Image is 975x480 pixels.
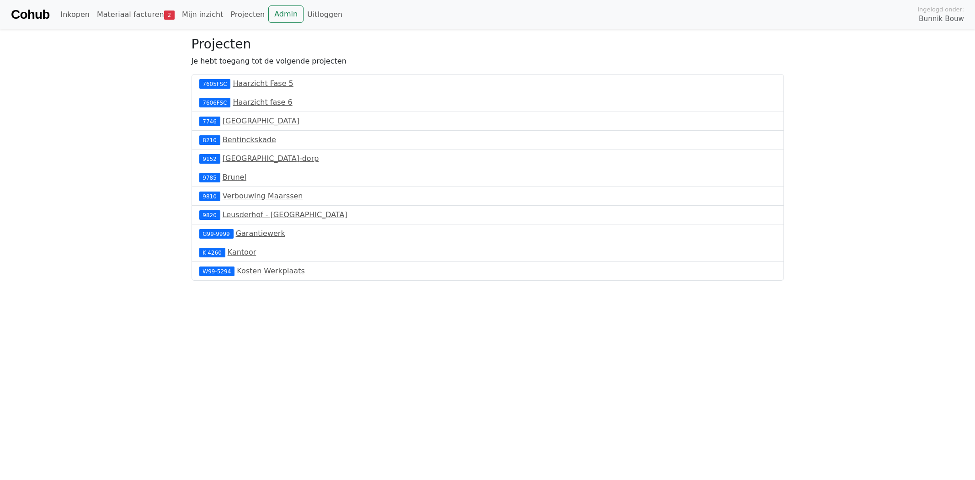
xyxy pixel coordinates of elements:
a: Cohub [11,4,49,26]
div: 9152 [199,154,220,163]
a: Kosten Werkplaats [237,267,305,275]
div: 7606FSC [199,98,231,107]
a: Leusderhof - [GEOGRAPHIC_DATA] [223,210,347,219]
a: Brunel [223,173,246,181]
div: 8210 [199,135,220,144]
a: [GEOGRAPHIC_DATA] [223,117,299,125]
a: Bentinckskade [223,135,276,144]
a: Mijn inzicht [178,5,227,24]
a: Haarzicht Fase 5 [233,79,293,88]
div: 9785 [199,173,220,182]
div: 7605FSC [199,79,231,88]
p: Je hebt toegang tot de volgende projecten [192,56,784,67]
a: Garantiewerk [236,229,285,238]
a: Uitloggen [304,5,346,24]
a: Projecten [227,5,268,24]
a: Verbouwing Maarssen [223,192,303,200]
div: W99-5294 [199,267,235,276]
span: Bunnik Bouw [919,14,964,24]
h3: Projecten [192,37,784,52]
span: Ingelogd onder: [917,5,964,14]
div: 9810 [199,192,220,201]
span: 2 [164,11,175,20]
a: Materiaal facturen2 [93,5,178,24]
div: G99-9999 [199,229,234,238]
a: Inkopen [57,5,93,24]
div: 7746 [199,117,220,126]
a: Admin [268,5,304,23]
div: K-4260 [199,248,225,257]
a: Haarzicht fase 6 [233,98,292,107]
a: [GEOGRAPHIC_DATA]-dorp [223,154,319,163]
div: 9820 [199,210,220,219]
a: Kantoor [228,248,256,256]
